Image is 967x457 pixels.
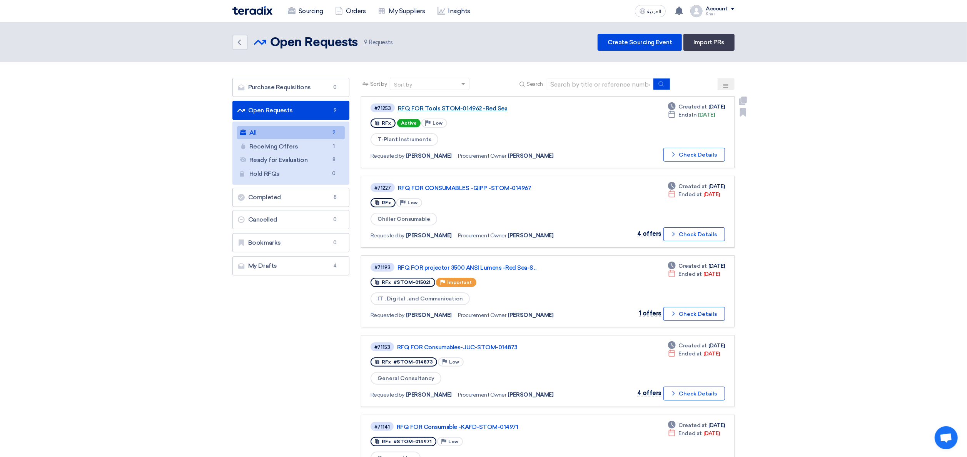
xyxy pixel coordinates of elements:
span: Chiller Consumable [371,213,437,225]
div: [DATE] [668,190,720,198]
a: Purchase Requisitions0 [232,78,349,97]
span: Ended at [679,350,702,358]
div: [DATE] [668,429,720,437]
span: Requested by [371,232,404,240]
a: RFQ FOR Consumables-JUC-STOM-014873 [397,344,590,351]
img: Teradix logo [232,6,272,15]
span: Requests [364,38,393,47]
span: IT , Digital , and Communication [371,292,470,305]
div: #71141 [374,424,390,429]
div: #71253 [374,106,391,111]
a: My Suppliers [372,3,431,20]
a: Open Requests9 [232,101,349,120]
a: Receiving Offers [237,140,345,153]
a: Create Sourcing Event [598,34,682,51]
span: Procurement Owner [458,391,506,399]
span: [PERSON_NAME] [508,311,554,319]
a: Orders [329,3,372,20]
div: [DATE] [668,350,720,358]
a: RFQ FOR Tools STOM-014962 -Red Sea [398,105,590,112]
span: العربية [647,9,661,14]
a: Completed8 [232,188,349,207]
a: Sourcing [282,3,329,20]
span: Created at [679,342,707,350]
span: 4 [331,262,340,270]
span: 9 [331,107,340,114]
div: Account [706,6,728,12]
a: Open chat [935,426,958,449]
span: Created at [679,421,707,429]
span: RFx [382,200,391,205]
a: Ready for Evaluation [237,153,345,167]
div: #71153 [374,345,390,350]
div: [DATE] [668,262,725,270]
span: [PERSON_NAME] [406,311,452,319]
a: My Drafts4 [232,256,349,275]
span: Ended at [679,270,702,278]
span: Low [449,359,459,365]
span: RFx [382,280,391,285]
span: Low [448,439,458,444]
span: [PERSON_NAME] [508,391,554,399]
a: Bookmarks0 [232,233,349,252]
span: Low [433,120,443,126]
span: 8 [329,156,339,164]
span: 1 offers [639,310,661,317]
span: [PERSON_NAME] [406,152,452,160]
button: Check Details [663,387,725,400]
span: 0 [329,170,339,178]
span: RFx [382,359,391,365]
span: Ended at [679,190,702,198]
span: Created at [679,182,707,190]
span: 0 [331,239,340,247]
span: RFx [382,439,391,444]
div: [DATE] [668,103,725,111]
img: profile_test.png [690,5,703,17]
span: [PERSON_NAME] [508,152,554,160]
a: RFQ FOR Consumable -KAFD-STOM-014971 [397,424,589,430]
a: Hold RFQs [237,167,345,180]
a: RFQ FOR projector 3500 ANSI Lumens -Red Sea-S... [397,264,590,271]
span: Requested by [371,311,404,319]
span: Created at [679,262,707,270]
span: #STOM-014873 [394,359,433,365]
span: Sort by [370,80,387,88]
div: [DATE] [668,342,725,350]
span: [PERSON_NAME] [508,232,554,240]
a: All [237,126,345,139]
span: RFx [382,120,391,126]
div: [DATE] [668,111,715,119]
button: Check Details [663,307,725,321]
span: 0 [331,216,340,223]
span: Created at [679,103,707,111]
span: #STOM-014971 [394,439,432,444]
div: [DATE] [668,421,725,429]
div: Sort by [394,81,412,89]
span: Requested by [371,152,404,160]
a: Import PRs [683,34,735,51]
span: General Consultancy [371,372,441,385]
span: 1 [329,142,339,150]
h2: Open Requests [270,35,358,50]
span: Requested by [371,391,404,399]
div: [DATE] [668,270,720,278]
div: #71227 [374,185,391,190]
span: 9 [329,128,339,137]
button: العربية [635,5,666,17]
a: Cancelled0 [232,210,349,229]
span: Active [397,119,421,127]
span: Ended at [679,429,702,437]
a: Insights [431,3,476,20]
span: 9 [364,39,367,46]
a: RFQ FOR CONSUMABLES -QIPP -STOM-014967 [398,185,590,192]
span: Procurement Owner [458,152,506,160]
div: #71193 [374,265,391,270]
span: 8 [331,193,340,201]
input: Search by title or reference number [546,78,654,90]
span: #STOM-015021 [394,280,431,285]
span: Search [527,80,543,88]
span: Low [408,200,418,205]
button: Check Details [663,227,725,241]
span: Ends In [679,111,697,119]
span: Important [447,280,472,285]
